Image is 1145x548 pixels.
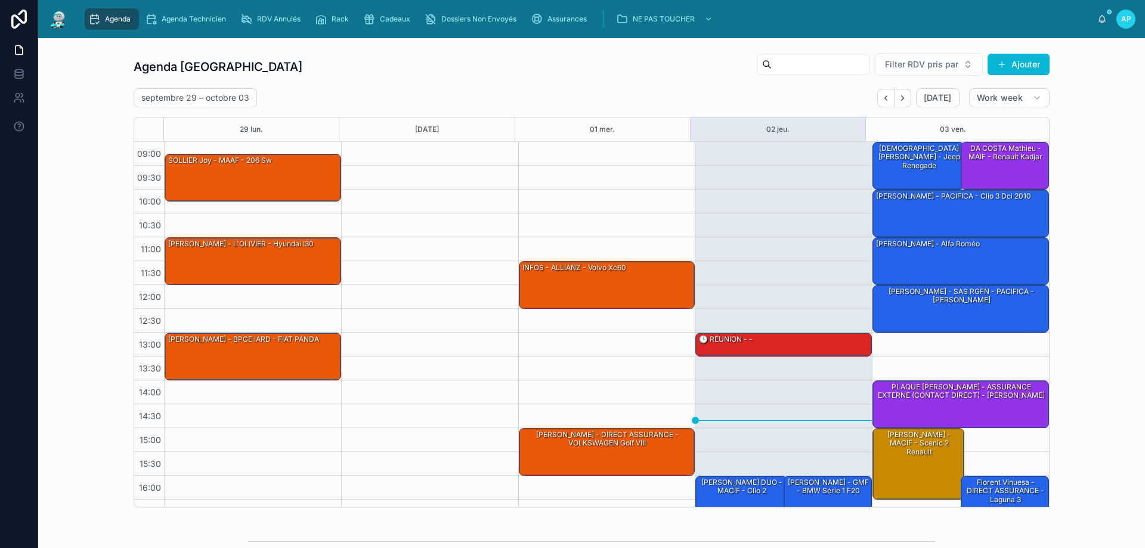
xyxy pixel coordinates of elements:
span: RDV Annulés [257,14,301,24]
span: AP [1121,14,1131,24]
div: 🕒 RÉUNION - - [696,333,871,356]
button: [DATE] [415,117,439,141]
div: Florent Vinuesa - DIRECT ASSURANCE - laguna 3 [963,477,1048,505]
div: INFOS - ALLIANZ - Volvo xc60 [521,262,627,273]
span: 13:00 [136,339,164,349]
span: Assurances [547,14,587,24]
div: [PERSON_NAME] - alfa roméo [873,238,1048,284]
div: PLAQUE [PERSON_NAME] - ASSURANCE EXTERNE (CONTACT DIRECT) - [PERSON_NAME] [875,382,1048,401]
img: App logo [48,10,69,29]
button: Select Button [875,53,983,76]
span: 14:00 [136,387,164,397]
div: [PERSON_NAME] - PACIFICA - clio 3 dci 2010 [875,191,1032,202]
a: NE PAS TOUCHER [612,8,719,30]
span: 13:30 [136,363,164,373]
a: Assurances [527,8,595,30]
a: Agenda Technicien [141,8,234,30]
div: 🕒 RÉUNION - - [698,334,754,345]
div: Florent Vinuesa - DIRECT ASSURANCE - laguna 3 [961,476,1048,523]
div: [PERSON_NAME] - L'OLIVIER - Hyundai I30 [167,239,315,249]
div: DA COSTA Mathieu - MAIF - Renault kadjar [961,143,1048,189]
span: 14:30 [136,411,164,421]
div: [PERSON_NAME] - DIRECT ASSURANCE - VOLKSWAGEN Golf VIII [519,429,695,475]
span: Cadeaux [380,14,410,24]
div: SOLLIER Joy - MAAF - 206 sw [167,155,273,166]
div: [DEMOGRAPHIC_DATA] [PERSON_NAME] - Jeep renegade [875,143,963,171]
div: [PERSON_NAME] DUO - MACIF - clio 2 [698,477,786,497]
div: [PERSON_NAME] - BPCE IARD - FIAT PANDA [167,334,320,345]
span: 09:30 [134,172,164,182]
span: 11:00 [138,244,164,254]
span: 15:30 [137,459,164,469]
div: [PERSON_NAME] DUO - MACIF - clio 2 [696,476,787,523]
div: [PERSON_NAME] - L'OLIVIER - Hyundai I30 [165,238,341,284]
div: [PERSON_NAME] - GMF - BMW série 1 f20 [784,476,871,523]
div: scrollable content [79,6,1097,32]
span: 16:00 [136,482,164,493]
span: 12:30 [136,315,164,326]
span: Agenda [105,14,131,24]
button: 02 jeu. [766,117,790,141]
div: [PERSON_NAME] - MACIF - scenic 2 renault [873,429,964,499]
button: 03 ven. [940,117,966,141]
div: [DEMOGRAPHIC_DATA] [PERSON_NAME] - Jeep renegade [873,143,964,189]
button: Next [895,89,911,107]
button: 29 lun. [240,117,263,141]
h1: Agenda [GEOGRAPHIC_DATA] [134,58,302,75]
div: [PERSON_NAME] - SAS RGFN - PACIFICA - [PERSON_NAME] [875,286,1048,306]
button: Back [877,89,895,107]
span: 10:30 [136,220,164,230]
div: [PERSON_NAME] - BPCE IARD - FIAT PANDA [165,333,341,380]
span: 16:30 [136,506,164,516]
div: DA COSTA Mathieu - MAIF - Renault kadjar [963,143,1048,163]
span: Dossiers Non Envoyés [441,14,516,24]
a: Agenda [85,8,139,30]
div: INFOS - ALLIANZ - Volvo xc60 [519,262,695,308]
span: 09:00 [134,148,164,159]
span: Rack [332,14,349,24]
a: Rack [311,8,357,30]
span: Filter RDV pris par [885,58,958,70]
span: 15:00 [137,435,164,445]
button: Work week [969,88,1050,107]
div: [PERSON_NAME] - MACIF - scenic 2 renault [875,429,963,457]
span: Work week [977,92,1023,103]
a: Cadeaux [360,8,419,30]
button: 01 mer. [590,117,615,141]
span: 11:30 [138,268,164,278]
div: [PERSON_NAME] - GMF - BMW série 1 f20 [786,477,871,497]
h2: septembre 29 – octobre 03 [141,92,249,104]
button: Ajouter [988,54,1050,75]
span: Agenda Technicien [162,14,226,24]
span: 10:00 [136,196,164,206]
div: [PERSON_NAME] - DIRECT ASSURANCE - VOLKSWAGEN Golf VIII [521,429,694,449]
span: 12:00 [136,292,164,302]
span: [DATE] [924,92,952,103]
a: Dossiers Non Envoyés [421,8,525,30]
button: [DATE] [916,88,960,107]
div: [PERSON_NAME] - alfa roméo [875,239,981,249]
div: PLAQUE [PERSON_NAME] - ASSURANCE EXTERNE (CONTACT DIRECT) - [PERSON_NAME] [873,381,1048,428]
a: RDV Annulés [237,8,309,30]
div: [PERSON_NAME] - SAS RGFN - PACIFICA - [PERSON_NAME] [873,286,1048,332]
span: NE PAS TOUCHER [633,14,695,24]
div: SOLLIER Joy - MAAF - 206 sw [165,154,341,201]
div: [PERSON_NAME] - PACIFICA - clio 3 dci 2010 [873,190,1048,237]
